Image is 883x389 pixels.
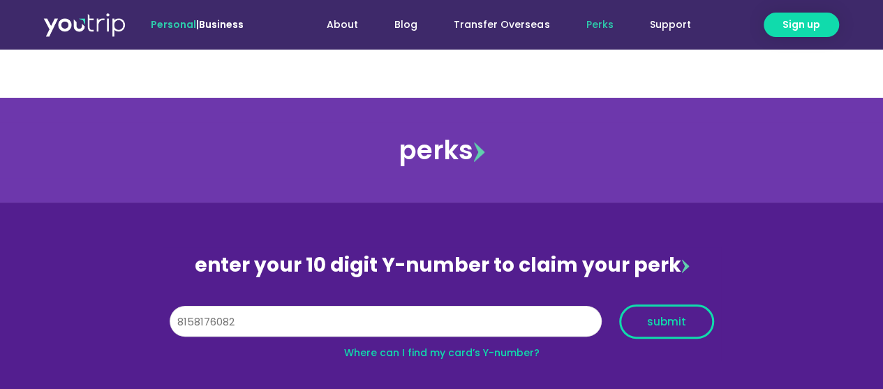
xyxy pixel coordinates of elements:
[281,12,708,38] nav: Menu
[436,12,567,38] a: Transfer Overseas
[151,17,244,31] span: |
[344,346,540,360] a: Where can I find my card’s Y-number?
[170,306,602,337] input: 10 digit Y-number (e.g. 8123456789)
[782,17,820,32] span: Sign up
[170,304,714,349] form: Y Number
[309,12,376,38] a: About
[567,12,631,38] a: Perks
[764,13,839,37] a: Sign up
[647,316,686,327] span: submit
[151,17,196,31] span: Personal
[631,12,708,38] a: Support
[199,17,244,31] a: Business
[376,12,436,38] a: Blog
[163,247,721,284] div: enter your 10 digit Y-number to claim your perk
[619,304,714,339] button: submit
